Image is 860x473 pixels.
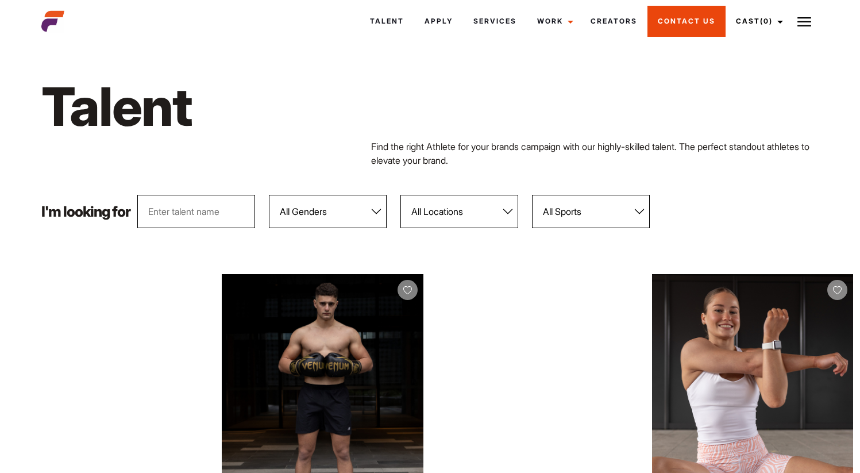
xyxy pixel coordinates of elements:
a: Work [527,6,580,37]
a: Apply [414,6,463,37]
input: Enter talent name [137,195,255,228]
h1: Talent [41,74,489,140]
span: (0) [760,17,773,25]
a: Talent [360,6,414,37]
a: Cast(0) [726,6,790,37]
img: Burger icon [797,15,811,29]
p: I'm looking for [41,205,130,219]
a: Contact Us [647,6,726,37]
a: Creators [580,6,647,37]
p: Find the right Athlete for your brands campaign with our highly-skilled talent. The perfect stand... [371,140,819,167]
img: cropped-aefm-brand-fav-22-square.png [41,10,64,33]
a: Services [463,6,527,37]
